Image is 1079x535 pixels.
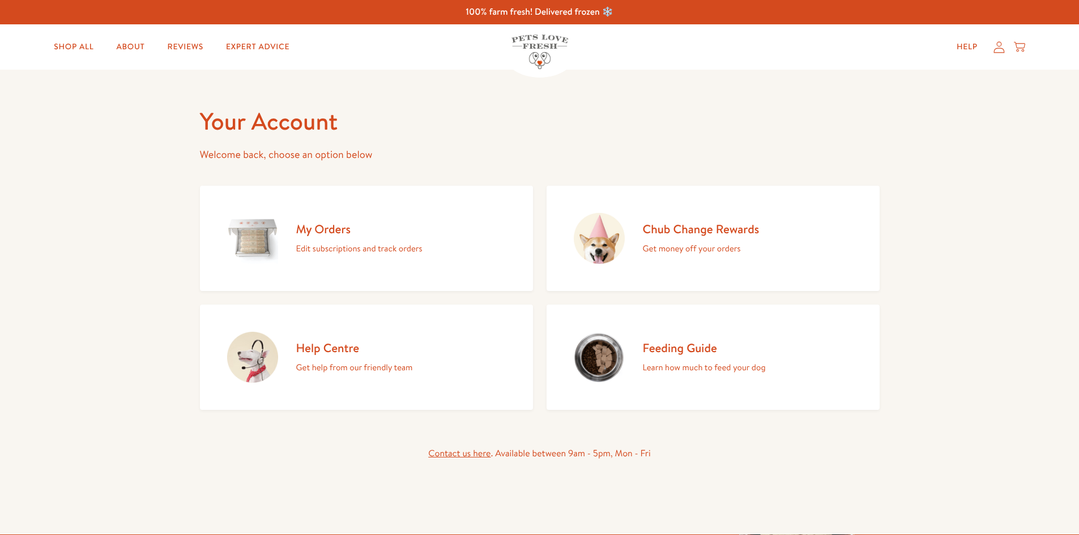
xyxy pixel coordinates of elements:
[200,106,880,137] h1: Your Account
[643,241,760,256] p: Get money off your orders
[948,36,987,58] a: Help
[200,446,880,461] div: . Available between 9am - 5pm, Mon - Fri
[296,221,423,237] h2: My Orders
[200,305,533,410] a: Help Centre Get help from our friendly team
[643,221,760,237] h2: Chub Change Rewards
[159,36,212,58] a: Reviews
[428,447,491,460] a: Contact us here
[45,36,103,58] a: Shop All
[200,146,880,164] p: Welcome back, choose an option below
[643,360,766,375] p: Learn how much to feed your dog
[296,340,413,356] h2: Help Centre
[511,35,568,69] img: Pets Love Fresh
[643,340,766,356] h2: Feeding Guide
[547,305,880,410] a: Feeding Guide Learn how much to feed your dog
[200,186,533,291] a: My Orders Edit subscriptions and track orders
[296,241,423,256] p: Edit subscriptions and track orders
[547,186,880,291] a: Chub Change Rewards Get money off your orders
[296,360,413,375] p: Get help from our friendly team
[217,36,298,58] a: Expert Advice
[107,36,153,58] a: About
